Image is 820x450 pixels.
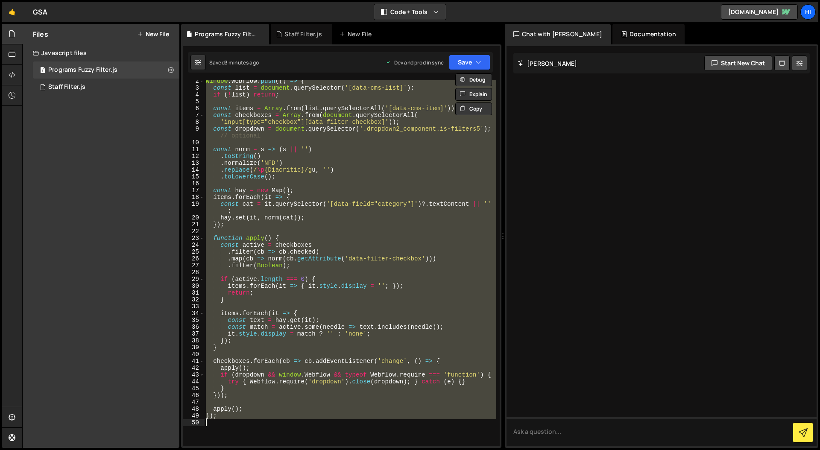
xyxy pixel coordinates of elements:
[183,344,205,351] div: 39
[284,30,322,38] div: Staff Filter.js
[183,235,205,242] div: 23
[183,399,205,406] div: 47
[183,153,205,160] div: 12
[40,67,45,74] span: 1
[33,29,48,39] h2: Files
[183,91,205,98] div: 4
[183,221,205,228] div: 21
[183,78,205,85] div: 2
[721,4,798,20] a: [DOMAIN_NAME]
[183,392,205,399] div: 46
[183,412,205,419] div: 49
[455,102,492,115] button: Copy
[800,4,816,20] a: Hi
[183,214,205,221] div: 20
[183,139,205,146] div: 10
[612,24,685,44] div: Documentation
[137,31,169,38] button: New File
[183,85,205,91] div: 3
[183,269,205,276] div: 28
[183,255,205,262] div: 26
[704,56,772,71] button: Start new chat
[505,24,611,44] div: Chat with [PERSON_NAME]
[183,228,205,235] div: 22
[33,61,179,79] div: 6771/44649.js
[455,73,492,86] button: Debug
[183,187,205,194] div: 17
[183,248,205,255] div: 25
[518,59,577,67] h2: [PERSON_NAME]
[183,406,205,412] div: 48
[183,324,205,330] div: 36
[183,317,205,324] div: 35
[183,365,205,371] div: 42
[374,4,446,20] button: Code + Tools
[183,201,205,214] div: 19
[225,59,259,66] div: 3 minutes ago
[183,283,205,289] div: 30
[183,180,205,187] div: 16
[2,2,23,22] a: 🤙
[33,79,179,96] div: 6771/13063.js
[183,126,205,139] div: 9
[183,262,205,269] div: 27
[455,88,492,101] button: Explain
[183,276,205,283] div: 29
[33,7,47,17] div: GSA
[183,146,205,153] div: 11
[183,351,205,358] div: 40
[48,83,85,91] div: Staff Filter.js
[183,310,205,317] div: 34
[183,289,205,296] div: 31
[209,59,259,66] div: Saved
[183,119,205,126] div: 8
[183,105,205,112] div: 6
[183,371,205,378] div: 43
[183,167,205,173] div: 14
[449,55,490,70] button: Save
[183,98,205,105] div: 5
[195,30,259,38] div: Programs Fuzzy Filter.js
[183,337,205,344] div: 38
[386,59,444,66] div: Dev and prod in sync
[183,173,205,180] div: 15
[339,30,375,38] div: New File
[183,419,205,426] div: 50
[48,66,117,74] div: Programs Fuzzy Filter.js
[183,296,205,303] div: 32
[183,330,205,337] div: 37
[183,160,205,167] div: 13
[183,112,205,119] div: 7
[183,358,205,365] div: 41
[183,242,205,248] div: 24
[183,385,205,392] div: 45
[183,194,205,201] div: 18
[23,44,179,61] div: Javascript files
[183,303,205,310] div: 33
[183,378,205,385] div: 44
